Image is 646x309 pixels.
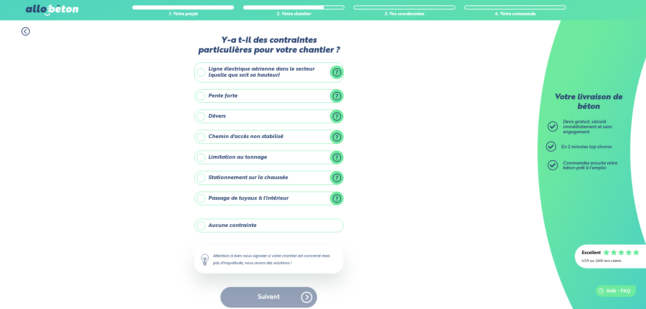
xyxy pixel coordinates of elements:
[243,12,345,17] div: 2. Votre chantier
[194,36,344,56] label: Y-a t-il des contraintes particulières pour votre chantier ?
[194,110,344,123] label: Dévers
[194,151,344,164] label: Limitation au tonnage
[194,130,344,143] label: Chemin d'accès non stabilisé
[563,120,612,134] span: Devis gratuit, calculé immédiatement et sans engagement
[194,219,344,232] label: Aucune contrainte
[582,259,639,263] div: 4.7/5 sur 2300 avis clients
[194,171,344,185] label: Stationnement sur la chaussée
[194,192,344,205] label: Passage de tuyaux à l'intérieur
[586,283,639,302] iframe: Help widget launcher
[194,62,344,82] label: Ligne électrique aérienne dans le secteur (quelle que soit sa hauteur)
[354,12,455,17] div: 3. Vos coordonnées
[561,145,612,149] span: En 2 minutes top chrono
[194,246,344,273] div: Attention à bien nous signaler si votre chantier est concerné mais pas d'inquiétude, nous avons d...
[132,12,234,17] div: 1. Votre projet
[194,89,344,103] label: Pente forte
[549,93,627,112] p: Votre livraison de béton
[563,161,617,171] span: Commandez ensuite votre béton prêt à l'emploi
[464,12,566,17] div: 4. Votre commande
[26,5,78,16] img: allobéton
[582,251,601,256] div: Excellent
